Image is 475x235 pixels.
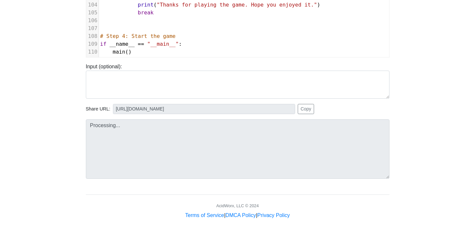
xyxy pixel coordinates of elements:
span: ( ) [100,2,320,8]
span: == [138,41,144,47]
span: if [100,41,106,47]
span: "Thanks for playing the game. Hope you enjoyed it." [157,2,317,8]
span: print [138,2,153,8]
div: 106 [86,17,99,25]
span: () [100,49,132,55]
div: 104 [86,1,99,9]
a: Privacy Policy [257,212,290,218]
input: No share available yet [113,104,295,114]
div: Input (optional): [81,63,394,99]
div: 108 [86,32,99,40]
div: 110 [86,48,99,56]
a: Terms of Service [185,212,224,218]
div: 107 [86,25,99,32]
span: # Step 4: Start the game [100,33,176,39]
span: : [100,41,182,47]
div: 105 [86,9,99,17]
div: 109 [86,40,99,48]
div: AcidWorx, LLC © 2024 [216,203,259,209]
span: Share URL: [86,106,110,113]
button: Copy [298,104,314,114]
span: main [113,49,125,55]
span: break [138,9,153,16]
span: "__main__" [147,41,179,47]
div: | | [185,211,290,219]
span: __name__ [109,41,135,47]
a: DMCA Policy [226,212,256,218]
